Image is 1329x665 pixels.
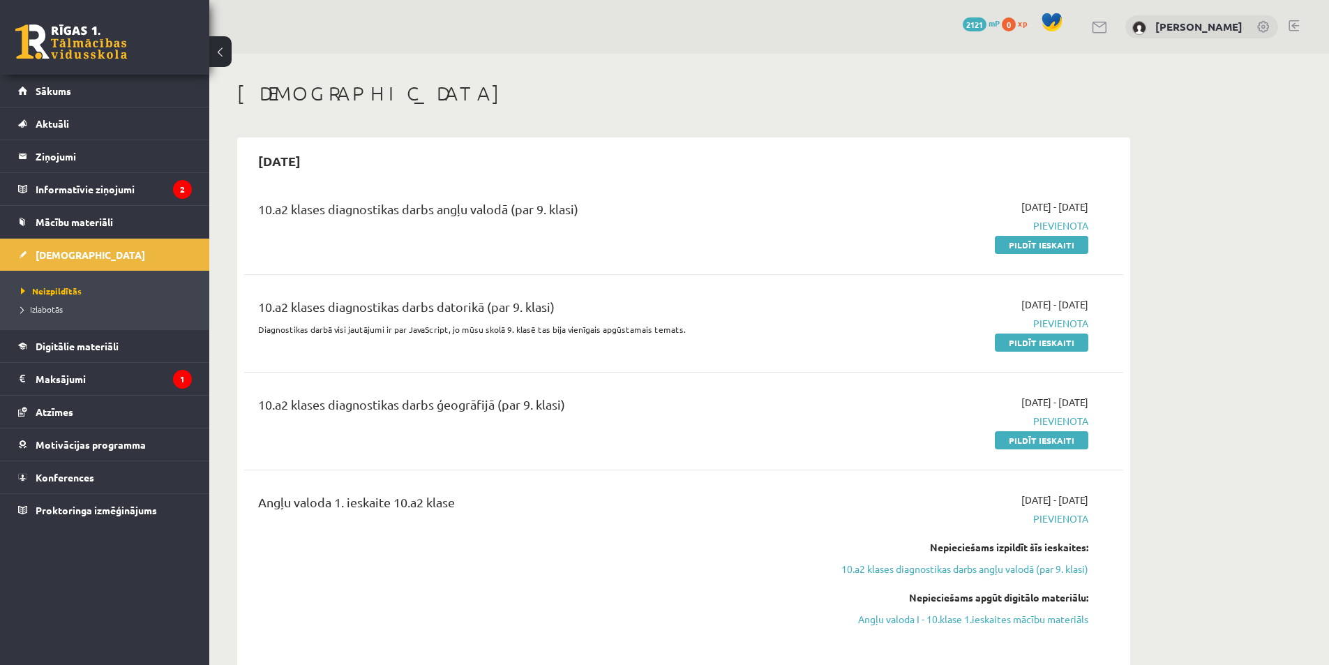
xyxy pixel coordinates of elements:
[18,428,192,461] a: Motivācijas programma
[237,82,1130,105] h1: [DEMOGRAPHIC_DATA]
[825,590,1088,605] div: Nepieciešams apgūt digitālo materiālu:
[825,562,1088,576] a: 10.a2 klases diagnostikas darbs angļu valodā (par 9. klasi)
[36,471,94,484] span: Konferences
[1155,20,1242,33] a: [PERSON_NAME]
[36,117,69,130] span: Aktuāli
[963,17,1000,29] a: 2121 mP
[1021,493,1088,507] span: [DATE] - [DATE]
[173,370,192,389] i: 1
[244,144,315,177] h2: [DATE]
[36,140,192,172] legend: Ziņojumi
[258,323,804,336] p: Diagnostikas darbā visi jautājumi ir par JavaScript, jo mūsu skolā 9. klasē tas bija vienīgais ap...
[36,84,71,97] span: Sākums
[995,431,1088,449] a: Pildīt ieskaiti
[36,363,192,395] legend: Maksājumi
[36,438,146,451] span: Motivācijas programma
[825,540,1088,555] div: Nepieciešams izpildīt šīs ieskaites:
[258,297,804,323] div: 10.a2 klases diagnostikas darbs datorikā (par 9. klasi)
[18,173,192,205] a: Informatīvie ziņojumi2
[36,504,157,516] span: Proktoringa izmēģinājums
[21,304,63,315] span: Izlabotās
[18,396,192,428] a: Atzīmes
[825,316,1088,331] span: Pievienota
[18,75,192,107] a: Sākums
[36,405,73,418] span: Atzīmes
[15,24,127,59] a: Rīgas 1. Tālmācības vidusskola
[258,200,804,225] div: 10.a2 klases diagnostikas darbs angļu valodā (par 9. klasi)
[21,285,82,297] span: Neizpildītās
[36,340,119,352] span: Digitālie materiāli
[995,236,1088,254] a: Pildīt ieskaiti
[18,239,192,271] a: [DEMOGRAPHIC_DATA]
[21,285,195,297] a: Neizpildītās
[18,363,192,395] a: Maksājumi1
[963,17,986,31] span: 2121
[989,17,1000,29] span: mP
[995,334,1088,352] a: Pildīt ieskaiti
[825,612,1088,627] a: Angļu valoda I - 10.klase 1.ieskaites mācību materiāls
[36,216,113,228] span: Mācību materiāli
[18,461,192,493] a: Konferences
[258,395,804,421] div: 10.a2 klases diagnostikas darbs ģeogrāfijā (par 9. klasi)
[36,173,192,205] legend: Informatīvie ziņojumi
[36,248,145,261] span: [DEMOGRAPHIC_DATA]
[18,107,192,140] a: Aktuāli
[1002,17,1034,29] a: 0 xp
[1021,200,1088,214] span: [DATE] - [DATE]
[18,140,192,172] a: Ziņojumi
[1021,297,1088,312] span: [DATE] - [DATE]
[18,494,192,526] a: Proktoringa izmēģinājums
[825,414,1088,428] span: Pievienota
[18,206,192,238] a: Mācību materiāli
[1021,395,1088,410] span: [DATE] - [DATE]
[1002,17,1016,31] span: 0
[1018,17,1027,29] span: xp
[825,511,1088,526] span: Pievienota
[18,330,192,362] a: Digitālie materiāli
[173,180,192,199] i: 2
[258,493,804,518] div: Angļu valoda 1. ieskaite 10.a2 klase
[825,218,1088,233] span: Pievienota
[1132,21,1146,35] img: Enija Kristiāna Mezīte
[21,303,195,315] a: Izlabotās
